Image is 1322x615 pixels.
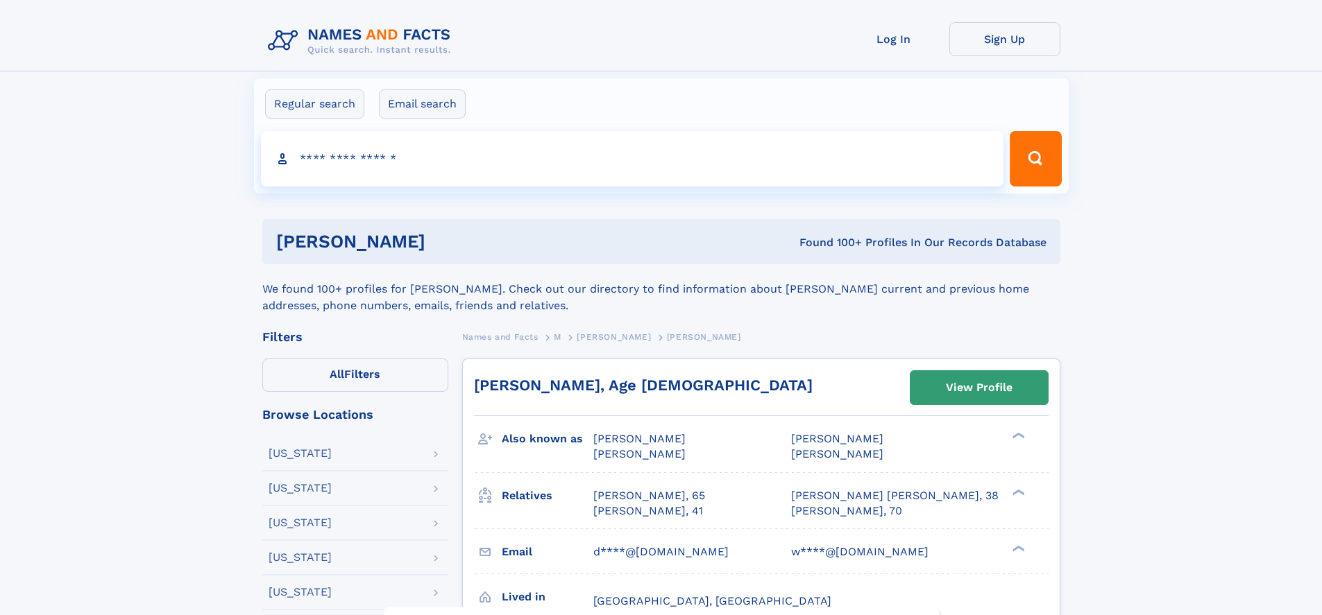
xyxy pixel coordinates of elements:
div: [US_STATE] [269,587,332,598]
div: [US_STATE] [269,483,332,494]
div: Browse Locations [262,408,448,421]
a: [PERSON_NAME], Age [DEMOGRAPHIC_DATA] [474,376,813,394]
h3: Email [502,540,593,564]
span: [PERSON_NAME] [791,432,883,445]
span: All [330,367,344,381]
div: [US_STATE] [269,552,332,563]
div: Found 100+ Profiles In Our Records Database [612,235,1046,250]
img: Logo Names and Facts [262,22,462,60]
h3: Relatives [502,484,593,508]
a: [PERSON_NAME] [PERSON_NAME], 38 [791,488,999,503]
a: [PERSON_NAME], 65 [593,488,705,503]
a: M [554,328,561,345]
span: [PERSON_NAME] [593,447,686,460]
div: Filters [262,331,448,343]
span: [PERSON_NAME] [577,332,651,342]
span: [PERSON_NAME] [667,332,741,342]
div: ❯ [1009,544,1026,553]
a: View Profile [910,371,1048,404]
a: Sign Up [949,22,1060,56]
a: Names and Facts [462,328,539,345]
div: We found 100+ profiles for [PERSON_NAME]. Check out our directory to find information about [PERS... [262,264,1060,314]
label: Regular search [265,89,364,119]
span: [GEOGRAPHIC_DATA], [GEOGRAPHIC_DATA] [593,594,831,607]
a: [PERSON_NAME], 41 [593,503,703,519]
button: Search Button [1010,131,1061,187]
label: Filters [262,358,448,392]
div: ❯ [1009,431,1026,440]
label: Email search [379,89,466,119]
div: ❯ [1009,487,1026,496]
a: [PERSON_NAME] [577,328,651,345]
div: [US_STATE] [269,517,332,528]
h3: Lived in [502,585,593,609]
div: [US_STATE] [269,448,332,459]
div: View Profile [946,372,1012,404]
a: Log In [838,22,949,56]
h1: [PERSON_NAME] [276,233,613,250]
span: [PERSON_NAME] [791,447,883,460]
span: M [554,332,561,342]
a: [PERSON_NAME], 70 [791,503,902,519]
input: search input [261,131,1004,187]
h3: Also known as [502,427,593,451]
span: [PERSON_NAME] [593,432,686,445]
